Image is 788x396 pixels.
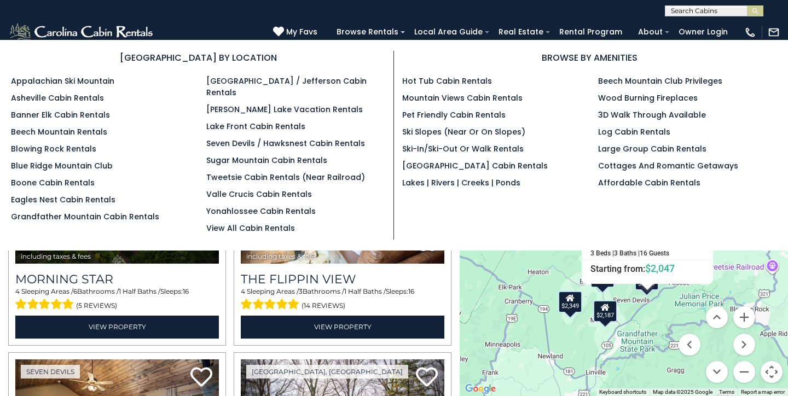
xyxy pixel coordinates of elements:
[206,138,365,149] a: Seven Devils / Hawksnest Cabin Rentals
[206,75,367,98] a: [GEOGRAPHIC_DATA] / Jefferson Cabin Rentals
[554,24,628,40] a: Rental Program
[15,272,219,287] a: Morning Star
[286,26,317,38] span: My Favs
[733,334,755,356] button: Move right
[408,287,414,295] span: 16
[273,26,320,38] a: My Favs
[598,126,670,137] a: Log Cabin Rentals
[493,24,549,40] a: Real Estate
[598,92,698,103] a: Wood Burning Fireplaces
[11,160,113,171] a: Blue Ridge Mountain Club
[206,104,363,115] a: [PERSON_NAME] Lake Vacation Rentals
[462,382,499,396] a: Open this area in Google Maps (opens a new window)
[241,287,444,313] div: Sleeping Areas / Bathrooms / Sleeps:
[462,382,499,396] img: Google
[15,287,219,313] div: Sleeping Areas / Bathrooms / Sleeps:
[653,389,712,395] span: Map data ©2025 Google
[183,287,189,295] span: 16
[761,361,783,383] button: Map camera controls
[402,126,525,137] a: Ski Slopes (Near or On Slopes)
[21,365,80,378] a: Seven Devils
[599,388,646,396] button: Keyboard shortcuts
[241,287,245,295] span: 4
[246,236,289,252] span: $2,047
[598,75,722,86] a: Beech Mountain Club Privileges
[331,24,404,40] a: Browse Rentals
[679,334,700,356] button: Move left
[11,51,385,65] h3: [GEOGRAPHIC_DATA] BY LOCATION
[11,92,104,103] a: Asheville Cabin Rentals
[593,300,617,322] div: $2,187
[21,236,63,252] span: $5,766
[733,361,755,383] button: Zoom out
[706,306,728,328] button: Move up
[582,263,712,274] h6: Starting from:
[8,21,156,43] img: White-1-2.png
[241,272,444,287] a: The Flippin View
[633,24,668,40] a: About
[299,287,303,295] span: 3
[416,366,438,389] a: Add to favorites
[15,287,20,295] span: 4
[598,160,738,171] a: Cottages and Romantic Getaways
[11,126,107,137] a: Beech Mountain Rentals
[206,121,305,132] a: Lake Front Cabin Rentals
[11,177,95,188] a: Boone Cabin Rentals
[640,250,669,257] h5: 16 Guests
[246,365,408,378] a: [GEOGRAPHIC_DATA], [GEOGRAPHIC_DATA]
[744,26,756,38] img: phone-regular-white.png
[15,316,219,338] a: View Property
[11,211,159,222] a: Grandfather Mountain Cabin Rentals
[302,299,345,313] span: (14 reviews)
[719,389,734,395] a: Terms
[11,109,110,120] a: Banner Elk Cabin Rentals
[598,109,706,120] a: 3D Walk Through Available
[614,250,640,257] h5: 3 Baths |
[206,223,295,234] a: View All Cabin Rentals
[409,24,488,40] a: Local Area Guide
[402,51,777,65] h3: BROWSE BY AMENITIES
[706,361,728,383] button: Move down
[402,75,492,86] a: Hot Tub Cabin Rentals
[11,143,96,154] a: Blowing Rock Rentals
[206,172,365,183] a: Tweetsie Cabin Rentals (Near Railroad)
[402,109,506,120] a: Pet Friendly Cabin Rentals
[768,26,780,38] img: mail-regular-white.png
[73,287,77,295] span: 6
[76,299,117,313] span: (5 reviews)
[645,263,675,274] span: $2,047
[598,177,700,188] a: Affordable Cabin Rentals
[21,253,91,260] span: including taxes & fees
[119,287,160,295] span: 1 Half Baths /
[733,306,755,328] button: Zoom in
[402,160,548,171] a: [GEOGRAPHIC_DATA] Cabin Rentals
[11,194,115,205] a: Eagles Nest Cabin Rentals
[190,366,212,389] a: Add to favorites
[402,177,520,188] a: Lakes | Rivers | Creeks | Ponds
[11,75,114,86] a: Appalachian Ski Mountain
[206,206,316,217] a: Yonahlossee Cabin Rentals
[344,287,386,295] span: 1 Half Baths /
[558,291,582,313] div: $2,349
[402,143,524,154] a: Ski-in/Ski-Out or Walk Rentals
[590,250,614,257] h5: 3 Beds |
[206,155,327,166] a: Sugar Mountain Cabin Rentals
[598,143,706,154] a: Large Group Cabin Rentals
[582,229,713,275] a: The Flippin View 3 Beds | 3 Baths | 16 Guests Starting from:$2,047
[206,189,312,200] a: Valle Crucis Cabin Rentals
[241,316,444,338] a: View Property
[246,253,316,260] span: including taxes & fees
[741,389,785,395] a: Report a map error
[673,24,733,40] a: Owner Login
[402,92,523,103] a: Mountain Views Cabin Rentals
